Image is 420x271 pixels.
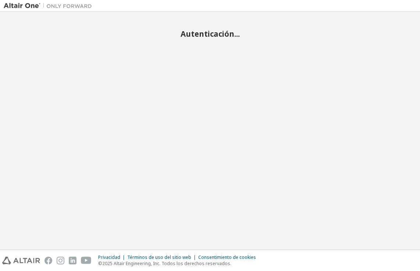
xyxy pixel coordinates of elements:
p: © [98,260,260,267]
img: linkedin.svg [69,257,76,264]
div: Privacidad [98,254,127,260]
img: youtube.svg [81,257,92,264]
div: Consentimiento de cookies [198,254,260,260]
div: Términos de uso del sitio web [127,254,198,260]
font: 2025 Altair Engineering, Inc. Todos los derechos reservados. [102,260,231,267]
img: instagram.svg [57,257,64,264]
h2: Autenticación... [4,29,416,39]
img: altair_logo.svg [2,257,40,264]
img: Altair Uno [4,2,96,10]
img: facebook.svg [45,257,52,264]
